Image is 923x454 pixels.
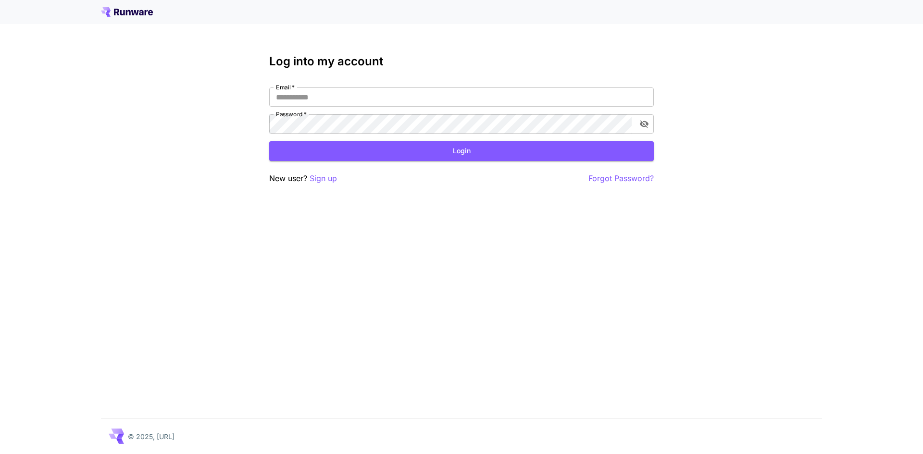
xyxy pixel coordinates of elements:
[310,172,337,184] button: Sign up
[636,115,653,133] button: toggle password visibility
[269,172,337,184] p: New user?
[269,55,654,68] h3: Log into my account
[588,172,654,184] button: Forgot Password?
[276,110,307,118] label: Password
[269,141,654,161] button: Login
[128,431,175,442] p: © 2025, [URL]
[276,83,295,91] label: Email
